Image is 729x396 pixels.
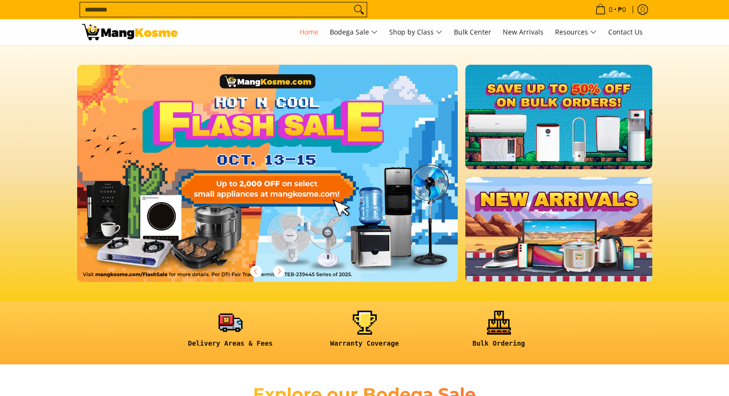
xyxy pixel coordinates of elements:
[437,311,561,355] a: <h6><strong>Bulk Ordering</strong></h6>
[603,19,648,45] a: Contact Us
[82,24,178,40] img: Mang Kosme: Your Home Appliances Warehouse Sale Partner!
[187,19,648,45] nav: Main Menu
[498,19,548,45] a: New Arrivals
[449,19,496,45] a: Bulk Center
[295,19,323,45] a: Home
[616,6,627,13] span: ₱0
[608,27,643,36] span: Contact Us
[268,261,289,282] button: Next
[351,2,367,17] button: Search
[454,27,491,36] span: Bulk Center
[607,6,614,13] span: 0
[330,26,378,38] span: Bodega Sale
[592,4,629,15] span: •
[302,311,427,355] a: <h6><strong>Warranty Coverage</strong></h6>
[325,19,382,45] a: Bodega Sale
[555,26,597,38] span: Resources
[550,19,602,45] a: Resources
[300,27,318,36] span: Home
[77,65,489,297] a: More
[168,311,293,355] a: <h6><strong>Delivery Areas & Fees</strong></h6>
[503,27,544,36] span: New Arrivals
[389,26,442,38] span: Shop by Class
[384,19,447,45] a: Shop by Class
[245,261,266,282] button: Previous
